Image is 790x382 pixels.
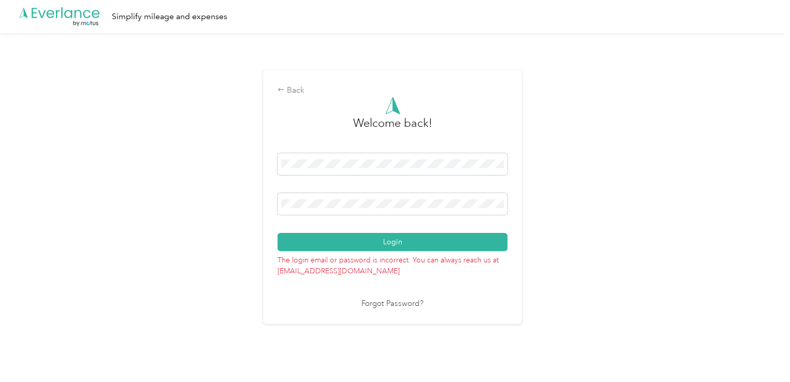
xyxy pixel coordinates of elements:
[277,251,507,276] p: The login email or password is incorrect. You can always reach us at [EMAIL_ADDRESS][DOMAIN_NAME]
[277,84,507,97] div: Back
[353,114,432,142] h3: greeting
[112,10,227,23] div: Simplify mileage and expenses
[277,233,507,251] button: Login
[361,298,423,310] a: Forgot Password?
